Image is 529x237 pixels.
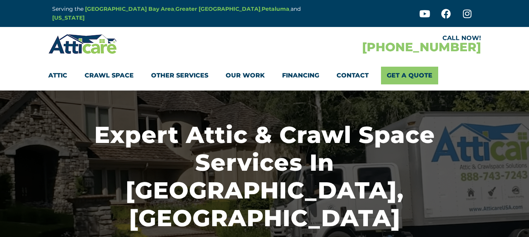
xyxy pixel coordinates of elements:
a: Attic [48,67,67,84]
a: Get A Quote [381,67,438,84]
a: CALL NOW! [442,34,481,42]
strong: [GEOGRAPHIC_DATA] [85,5,147,12]
nav: Menu [48,67,481,84]
p: , , , [52,5,303,22]
strong: Petaluma [262,5,289,12]
a: Financing [282,67,319,84]
span: Serving the [52,5,83,12]
strong: Greater [GEOGRAPHIC_DATA] [175,5,260,12]
a: Our Work [226,67,265,84]
a: Other Services [151,67,208,84]
strong: Bay Area [148,5,174,12]
h1: Expert Attic & Crawl Space Services in [GEOGRAPHIC_DATA], [GEOGRAPHIC_DATA] [54,121,475,232]
a: Crawl Space [85,67,134,84]
strong: [US_STATE] [52,14,85,21]
a: Contact [337,67,369,84]
span: and [291,5,301,12]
